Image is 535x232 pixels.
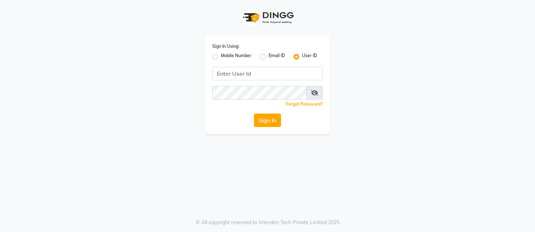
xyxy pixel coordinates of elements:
label: User ID [302,52,317,61]
button: Sign In [254,114,281,127]
label: Mobile Number [221,52,251,61]
input: Username [212,86,307,100]
label: Sign In Using: [212,43,239,50]
img: logo1.svg [239,7,296,28]
label: Email ID [269,52,285,61]
a: Forgot Password? [286,101,323,107]
input: Username [212,67,323,80]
